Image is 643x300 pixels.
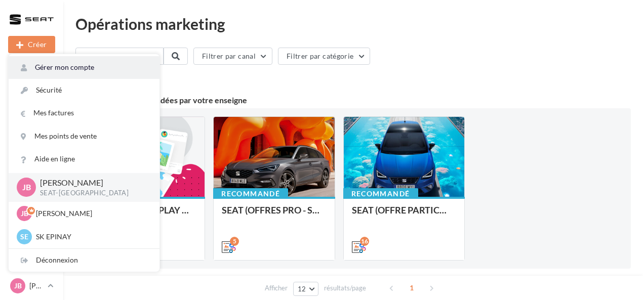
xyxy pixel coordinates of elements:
div: Déconnexion [9,249,159,272]
span: SE [20,232,28,242]
div: 3 opérations recommandées par votre enseigne [75,96,631,104]
a: Gérer mon compte [9,56,159,79]
div: 16 [360,237,369,246]
p: [PERSON_NAME] [40,177,143,189]
p: [PERSON_NAME] [36,208,147,219]
a: JB [PERSON_NAME] [8,276,55,295]
span: résultats/page [324,283,366,293]
button: Filtrer par catégorie [278,48,370,65]
span: 12 [298,285,306,293]
button: Créer [8,36,55,53]
a: Mes points de vente [9,125,159,148]
a: Aide en ligne [9,148,159,170]
div: Opérations marketing [75,16,631,31]
a: Sécurité [9,79,159,102]
p: SK EPINAY [36,232,147,242]
span: 1 [404,280,420,296]
span: JB [22,182,31,193]
div: 5 [230,237,239,246]
div: Recommandé [213,188,288,199]
p: [PERSON_NAME] [29,281,44,291]
p: SEAT-[GEOGRAPHIC_DATA] [40,189,143,198]
div: SEAT (OFFRES PRO - SEPT) - SOCIAL MEDIA [222,205,326,225]
div: Recommandé [343,188,418,199]
div: SEAT (OFFRE PARTICULIER - SEPT) - SOCIAL MEDIA [352,205,456,225]
button: Filtrer par canal [193,48,272,65]
a: Mes factures [9,102,159,124]
span: JB [21,208,28,219]
button: 12 [293,282,319,296]
span: Afficher [265,283,288,293]
span: JB [14,281,22,291]
div: Nouvelle campagne [8,36,55,53]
